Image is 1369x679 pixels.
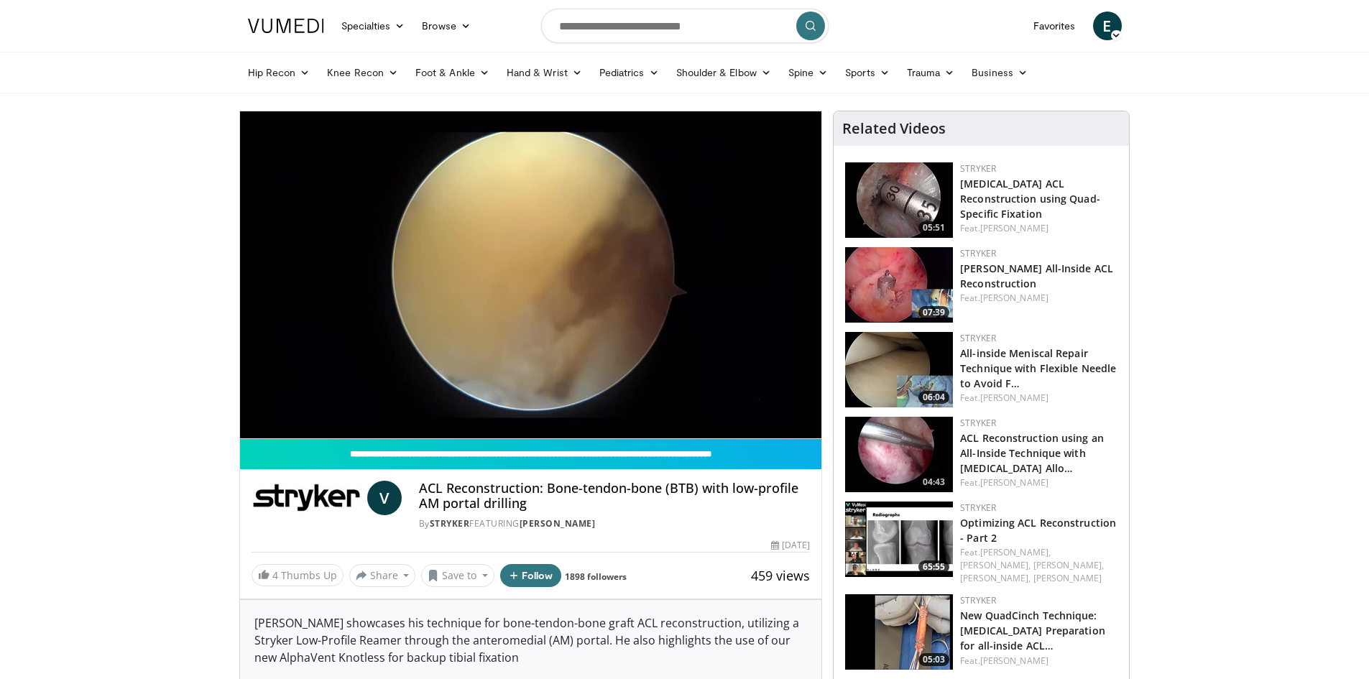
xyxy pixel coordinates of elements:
a: 07:39 [845,247,953,323]
a: [PERSON_NAME], [1033,559,1104,571]
div: Feat. [960,222,1117,235]
a: Hand & Wrist [498,58,591,87]
h4: ACL Reconstruction: Bone-tendon-bone (BTB) with low-profile AM portal drilling [419,481,810,512]
img: 2e73bdfe-bebc-48ba-a9ed-2cebf52bde1c.150x105_q85_crop-smart_upscale.jpg [845,332,953,407]
span: 06:04 [918,391,949,404]
a: [PERSON_NAME] [980,292,1048,304]
a: E [1093,11,1122,40]
a: 05:51 [845,162,953,238]
img: 7de4b3e9-1e8f-4006-90fd-bfb925f08af0.150x105_q85_crop-smart_upscale.jpg [845,594,953,670]
a: 4 Thumbs Up [252,564,344,586]
div: Feat. [960,655,1117,668]
a: [PERSON_NAME] [1033,572,1102,584]
a: [MEDICAL_DATA] ACL Reconstruction using Quad-Specific Fixation [960,177,1100,221]
a: New QuadCinch Technique: [MEDICAL_DATA] Preparation for all-inside ACL… [960,609,1105,652]
a: Stryker [960,594,996,606]
a: Spine [780,58,836,87]
a: Business [963,58,1036,87]
a: Shoulder & Elbow [668,58,780,87]
span: 4 [272,568,278,582]
a: [PERSON_NAME], [980,546,1051,558]
a: [PERSON_NAME] [980,392,1048,404]
a: Stryker [960,332,996,344]
div: By FEATURING [419,517,810,530]
a: ACL Reconstruction using an All-Inside Technique with [MEDICAL_DATA] Allo… [960,431,1104,475]
a: [PERSON_NAME] [980,476,1048,489]
a: 04:43 [845,417,953,492]
a: V [367,481,402,515]
span: 07:39 [918,306,949,319]
img: d4705a73-8f83-4eba-b039-6c8b41228f1e.150x105_q85_crop-smart_upscale.jpg [845,417,953,492]
span: 05:51 [918,221,949,234]
div: Feat. [960,476,1117,489]
h4: Related Videos [842,120,946,137]
a: 65:55 [845,502,953,577]
a: [PERSON_NAME] [980,222,1048,234]
a: [PERSON_NAME] All-Inside ACL Reconstruction [960,262,1113,290]
a: Stryker [960,417,996,429]
button: Save to [421,564,494,587]
a: Knee Recon [318,58,407,87]
span: 65:55 [918,560,949,573]
span: 04:43 [918,476,949,489]
a: Stryker [430,517,470,530]
a: [PERSON_NAME], [960,572,1031,584]
a: 05:03 [845,594,953,670]
img: f7f7267a-c81d-4618-aa4d-f41cfa328f83.150x105_q85_crop-smart_upscale.jpg [845,247,953,323]
img: VuMedi Logo [248,19,324,33]
button: Share [349,564,416,587]
a: Optimizing ACL Reconstruction - Part 2 [960,516,1116,545]
a: [PERSON_NAME] [520,517,596,530]
div: Feat. [960,546,1117,585]
img: 1042ad87-021b-4d4a-aca5-edda01ae0822.150x105_q85_crop-smart_upscale.jpg [845,162,953,238]
a: All-inside Meniscal Repair Technique with Flexible Needle to Avoid F… [960,346,1116,390]
a: [PERSON_NAME] [980,655,1048,667]
a: Sports [836,58,898,87]
a: Stryker [960,502,996,514]
span: 05:03 [918,653,949,666]
a: Stryker [960,247,996,259]
a: Specialties [333,11,414,40]
a: Hip Recon [239,58,319,87]
div: Feat. [960,392,1117,405]
a: Stryker [960,162,996,175]
a: Favorites [1025,11,1084,40]
img: a0b7dd90-0bc1-4e15-a6b3-8a0dc217bacc.150x105_q85_crop-smart_upscale.jpg [845,502,953,577]
button: Follow [500,564,562,587]
a: Foot & Ankle [407,58,498,87]
a: Pediatrics [591,58,668,87]
div: Feat. [960,292,1117,305]
video-js: Video Player [240,111,822,439]
input: Search topics, interventions [541,9,829,43]
a: Trauma [898,58,964,87]
span: 459 views [751,567,810,584]
div: [DATE] [771,539,810,552]
a: 1898 followers [565,571,627,583]
img: Stryker [252,481,361,515]
a: 06:04 [845,332,953,407]
a: Browse [413,11,479,40]
a: [PERSON_NAME], [960,559,1031,571]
